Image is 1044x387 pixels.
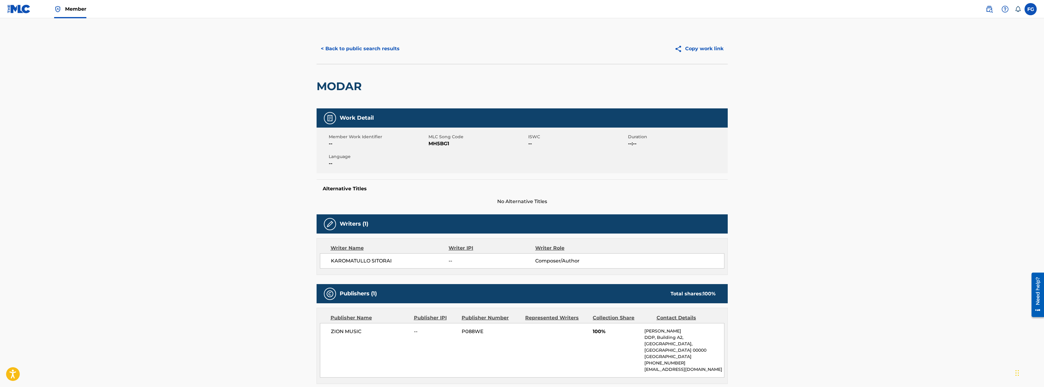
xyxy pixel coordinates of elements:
[317,41,404,56] button: < Back to public search results
[54,5,61,13] img: Top Rightsholder
[329,140,427,147] span: --
[644,354,724,360] p: [GEOGRAPHIC_DATA]
[535,245,614,252] div: Writer Role
[644,328,724,334] p: [PERSON_NAME]
[535,257,614,265] span: Composer/Author
[644,360,724,366] p: [PHONE_NUMBER]
[414,328,457,335] span: --
[428,134,527,140] span: MLC Song Code
[323,186,722,192] h5: Alternative Titles
[675,45,685,53] img: Copy work link
[644,334,724,341] p: DDP, Building A2,
[1015,364,1019,382] div: Перетащить
[983,3,995,15] a: Public Search
[670,41,728,56] button: Copy work link
[644,366,724,373] p: [EMAIL_ADDRESS][DOMAIN_NAME]
[462,328,521,335] span: P088WE
[628,134,726,140] span: Duration
[628,140,726,147] span: --:--
[1025,3,1037,15] div: User Menu
[1014,358,1044,387] div: Виджет чата
[331,328,410,335] span: ZION MUSIC
[329,153,427,160] span: Language
[593,314,652,322] div: Collection Share
[1001,5,1009,13] img: help
[340,290,377,297] h5: Publishers (1)
[340,114,374,121] h5: Work Detail
[317,198,728,205] span: No Alternative Titles
[528,140,626,147] span: --
[340,220,368,227] h5: Writers (1)
[414,314,457,322] div: Publisher IPI
[525,314,588,322] div: Represented Writers
[449,245,535,252] div: Writer IPI
[1027,270,1044,319] iframe: Resource Center
[986,5,993,13] img: search
[528,134,626,140] span: ISWC
[7,5,31,13] img: MLC Logo
[331,314,409,322] div: Publisher Name
[657,314,716,322] div: Contact Details
[1015,6,1021,12] div: Notifications
[329,134,427,140] span: Member Work Identifier
[331,245,449,252] div: Writer Name
[462,314,521,322] div: Publisher Number
[317,79,365,93] h2: MODAR
[65,5,86,12] span: Member
[1014,358,1044,387] iframe: Chat Widget
[326,114,334,122] img: Work Detail
[671,290,716,297] div: Total shares:
[449,257,535,265] span: --
[326,290,334,297] img: Publishers
[999,3,1011,15] div: Help
[331,257,449,265] span: KAROMATULLO SITORAI
[703,291,716,297] span: 100 %
[329,160,427,167] span: --
[428,140,527,147] span: MH5BG1
[644,341,724,354] p: [GEOGRAPHIC_DATA], [GEOGRAPHIC_DATA] 00000
[593,328,640,335] span: 100%
[326,220,334,228] img: Writers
